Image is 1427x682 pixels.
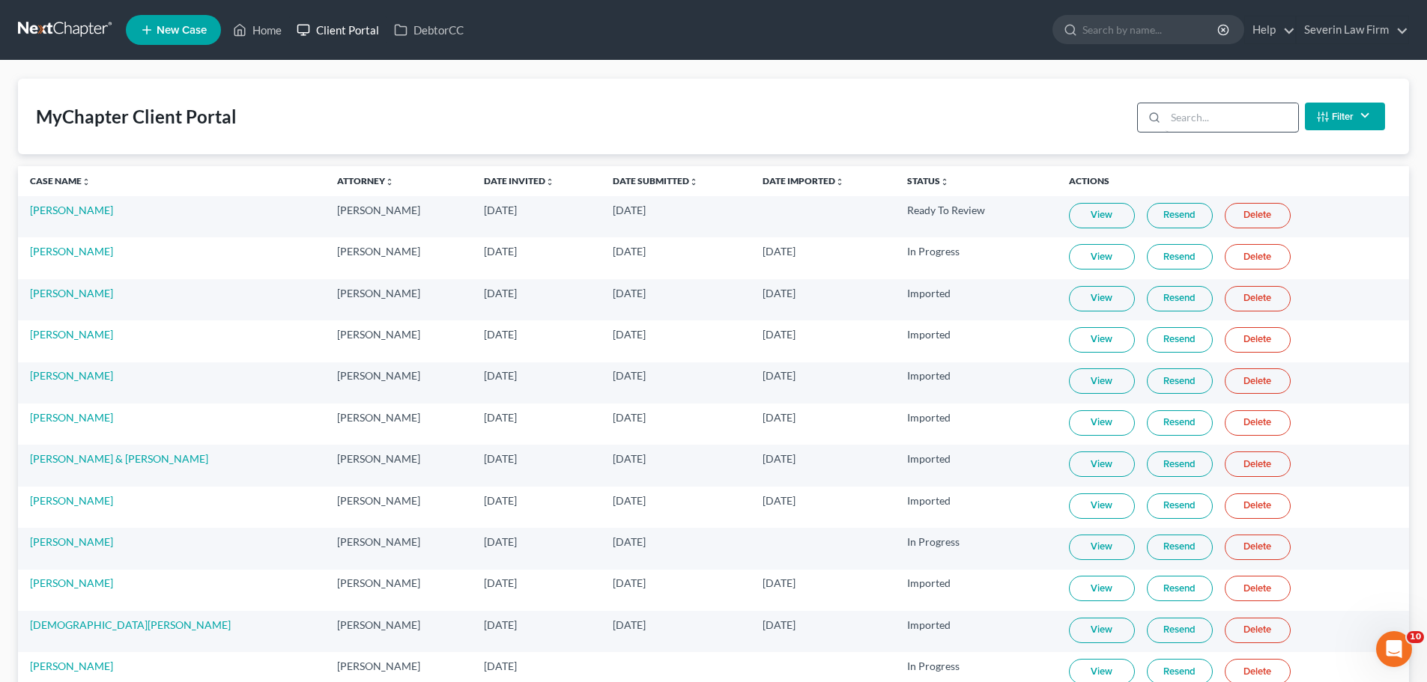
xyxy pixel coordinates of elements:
[895,404,1057,445] td: Imported
[763,328,796,341] span: [DATE]
[689,177,698,186] i: unfold_more
[1069,203,1135,228] a: View
[325,196,472,237] td: [PERSON_NAME]
[1147,535,1213,560] a: Resend
[1147,244,1213,270] a: Resend
[337,175,394,186] a: Attorneyunfold_more
[545,177,554,186] i: unfold_more
[763,411,796,424] span: [DATE]
[613,494,646,507] span: [DATE]
[1069,535,1135,560] a: View
[484,494,517,507] span: [DATE]
[1225,244,1291,270] a: Delete
[484,328,517,341] span: [DATE]
[895,570,1057,611] td: Imported
[30,618,231,631] a: [DEMOGRAPHIC_DATA][PERSON_NAME]
[1069,493,1135,519] a: View
[1225,368,1291,394] a: Delete
[613,369,646,382] span: [DATE]
[1225,410,1291,436] a: Delete
[895,445,1057,486] td: Imported
[1069,286,1135,311] a: View
[763,618,796,631] span: [DATE]
[895,362,1057,404] td: Imported
[30,287,113,299] a: [PERSON_NAME]
[484,369,517,382] span: [DATE]
[325,487,472,528] td: [PERSON_NAME]
[763,175,844,186] a: Date Importedunfold_more
[1147,327,1213,353] a: Resend
[387,16,471,43] a: DebtorCC
[613,245,646,258] span: [DATE]
[157,25,207,36] span: New Case
[1147,618,1213,643] a: Resend
[30,411,113,424] a: [PERSON_NAME]
[1147,493,1213,519] a: Resend
[30,660,113,672] a: [PERSON_NAME]
[1069,410,1135,436] a: View
[30,535,113,548] a: [PERSON_NAME]
[325,362,472,404] td: [PERSON_NAME]
[325,279,472,320] td: [PERSON_NAME]
[30,452,208,465] a: [PERSON_NAME] & [PERSON_NAME]
[325,611,472,652] td: [PERSON_NAME]
[1069,576,1135,601] a: View
[1225,576,1291,601] a: Delete
[1225,493,1291,519] a: Delete
[1147,368,1213,394] a: Resend
[1069,244,1135,270] a: View
[895,320,1057,362] td: Imported
[613,618,646,631] span: [DATE]
[484,660,517,672] span: [DATE]
[613,411,646,424] span: [DATE]
[484,452,517,465] span: [DATE]
[895,611,1057,652] td: Imported
[1147,451,1213,477] a: Resend
[763,245,796,258] span: [DATE]
[30,328,113,341] a: [PERSON_NAME]
[613,175,698,186] a: Date Submittedunfold_more
[30,175,91,186] a: Case Nameunfold_more
[1069,618,1135,643] a: View
[613,204,646,216] span: [DATE]
[325,404,472,445] td: [PERSON_NAME]
[325,445,472,486] td: [PERSON_NAME]
[325,528,472,569] td: [PERSON_NAME]
[613,576,646,589] span: [DATE]
[895,196,1057,237] td: Ready To Review
[30,204,113,216] a: [PERSON_NAME]
[1147,410,1213,436] a: Resend
[940,177,949,186] i: unfold_more
[484,204,517,216] span: [DATE]
[613,535,646,548] span: [DATE]
[225,16,289,43] a: Home
[385,177,394,186] i: unfold_more
[835,177,844,186] i: unfold_more
[763,369,796,382] span: [DATE]
[1376,631,1412,667] iframe: Intercom live chat
[613,452,646,465] span: [DATE]
[1245,16,1295,43] a: Help
[1069,327,1135,353] a: View
[763,452,796,465] span: [DATE]
[1225,203,1291,228] a: Delete
[1069,451,1135,477] a: View
[30,245,113,258] a: [PERSON_NAME]
[1147,203,1213,228] a: Resend
[763,576,796,589] span: [DATE]
[1407,631,1424,643] span: 10
[484,535,517,548] span: [DATE]
[325,320,472,362] td: [PERSON_NAME]
[1147,286,1213,311] a: Resend
[325,237,472,278] td: [PERSON_NAME]
[1082,16,1220,43] input: Search by name...
[1225,286,1291,311] a: Delete
[484,618,517,631] span: [DATE]
[484,411,517,424] span: [DATE]
[1225,327,1291,353] a: Delete
[1069,368,1135,394] a: View
[484,287,517,299] span: [DATE]
[1297,16,1408,43] a: Severin Law Firm
[36,105,237,129] div: MyChapter Client Portal
[289,16,387,43] a: Client Portal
